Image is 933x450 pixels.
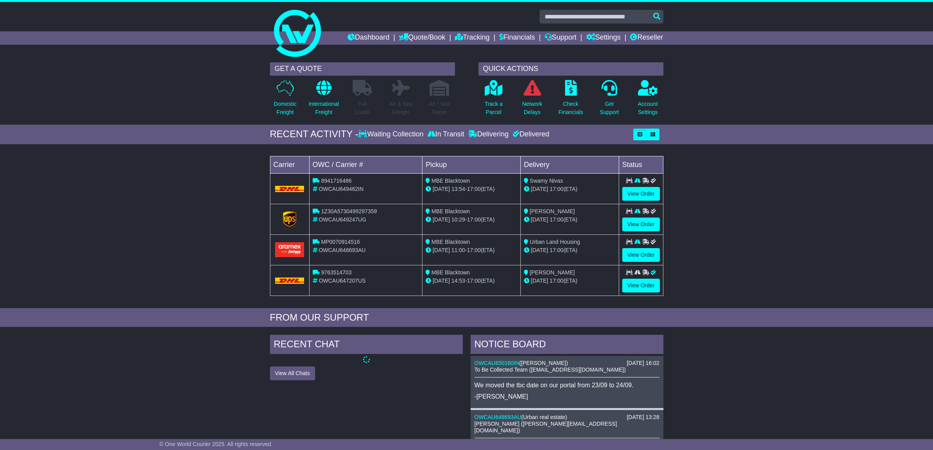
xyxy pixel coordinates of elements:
p: -[PERSON_NAME] [475,393,659,400]
span: [DATE] [531,186,548,192]
a: Quote/Book [399,31,445,45]
div: - (ETA) [426,246,517,254]
a: Tracking [455,31,489,45]
p: Account Settings [638,100,658,116]
span: [PERSON_NAME] ([PERSON_NAME][EMAIL_ADDRESS][DOMAIN_NAME]) [475,421,617,434]
div: (ETA) [524,277,616,285]
button: View All Chats [270,367,315,380]
a: View Order [622,218,660,231]
a: AccountSettings [638,80,658,121]
span: [DATE] [531,278,548,284]
a: Settings [586,31,621,45]
span: 8941716486 [321,178,351,184]
p: Air & Sea Freight [390,100,413,116]
span: [PERSON_NAME] [530,269,575,276]
div: ( ) [475,414,659,421]
span: OWCAU647207US [319,278,366,284]
p: Check Financials [558,100,583,116]
span: Urban Land Housing [530,239,580,245]
span: MBE Blacktown [431,269,470,276]
span: OWCAU649247UG [319,216,366,223]
span: [DATE] [433,278,450,284]
span: Swamy Nivas [530,178,563,184]
a: View Order [622,279,660,292]
div: RECENT CHAT [270,335,463,356]
td: OWC / Carrier # [309,156,422,173]
a: Financials [499,31,535,45]
span: 17:00 [467,247,481,253]
img: GetCarrierServiceLogo [283,211,296,227]
span: 17:00 [550,278,563,284]
a: DomesticFreight [273,80,297,121]
div: NOTICE BOARD [471,335,663,356]
div: Waiting Collection [358,130,425,139]
div: (ETA) [524,246,616,254]
div: - (ETA) [426,185,517,193]
div: - (ETA) [426,216,517,224]
span: 17:00 [467,216,481,223]
span: MBE Blacktown [431,178,470,184]
span: [DATE] [433,247,450,253]
span: OWCAU649462IN [319,186,363,192]
span: 17:00 [550,247,563,253]
span: 17:00 [467,278,481,284]
a: CheckFinancials [558,80,583,121]
p: Track a Parcel [485,100,503,116]
span: [DATE] [433,186,450,192]
div: FROM OUR SUPPORT [270,312,663,323]
img: DHL.png [275,278,304,284]
a: Dashboard [348,31,390,45]
span: [PERSON_NAME] [530,208,575,214]
span: To Be Collected Team ([EMAIL_ADDRESS][DOMAIN_NAME]) [475,367,626,373]
div: - (ETA) [426,277,517,285]
span: [PERSON_NAME] [521,360,566,366]
span: 10:29 [451,216,465,223]
span: MBE Blacktown [431,239,470,245]
td: Carrier [270,156,309,173]
a: OWCAU650160IN [475,360,519,366]
span: 14:53 [451,278,465,284]
span: 9763514703 [321,269,351,276]
td: Status [619,156,663,173]
p: Full Loads [353,100,372,116]
img: DHL.png [275,186,304,192]
span: MBE Blacktown [431,208,470,214]
div: QUICK ACTIONS [478,62,663,76]
td: Delivery [520,156,619,173]
p: Network Delays [522,100,542,116]
div: Delivered [511,130,549,139]
span: © One World Courier 2025. All rights reserved. [159,441,273,447]
div: In Transit [426,130,466,139]
a: GetSupport [599,80,619,121]
span: Urban real estate [523,414,565,420]
div: Delivering [466,130,511,139]
div: RECENT ACTIVITY - [270,129,359,140]
a: Reseller [630,31,663,45]
div: ( ) [475,360,659,367]
img: Aramex.png [275,242,304,257]
div: [DATE] 16:02 [627,360,659,367]
a: OWCAU648693AU [475,414,522,420]
a: NetworkDelays [522,80,542,121]
a: Support [545,31,576,45]
p: We moved the tbc date on our portal from 23/09 to 24/09. [475,381,659,389]
span: OWCAU648693AU [319,247,366,253]
span: 11:00 [451,247,465,253]
div: (ETA) [524,216,616,224]
a: InternationalFreight [308,80,339,121]
span: [DATE] [531,247,548,253]
span: 17:00 [550,216,563,223]
div: [DATE] 13:28 [627,414,659,421]
span: 17:00 [550,186,563,192]
p: Air / Sea Depot [429,100,450,116]
p: International Freight [309,100,339,116]
span: 1Z30A5730499297359 [321,208,377,214]
td: Pickup [422,156,521,173]
a: Track aParcel [484,80,503,121]
span: [DATE] [433,216,450,223]
a: View Order [622,248,660,262]
span: MP0070914516 [321,239,360,245]
span: [DATE] [531,216,548,223]
div: (ETA) [524,185,616,193]
div: GET A QUOTE [270,62,455,76]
